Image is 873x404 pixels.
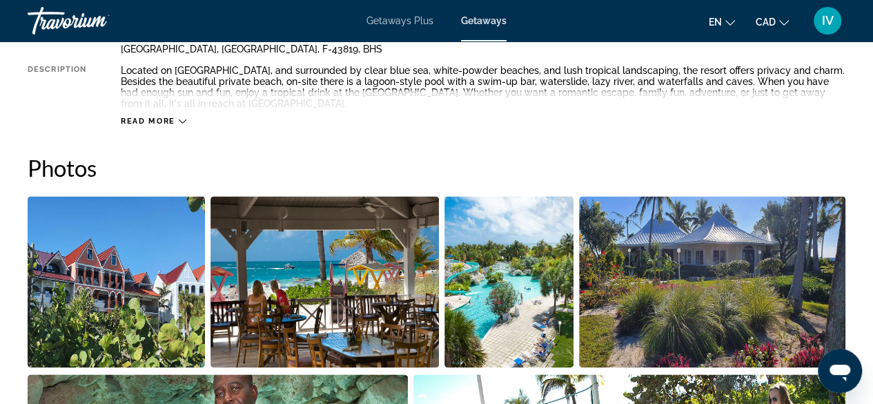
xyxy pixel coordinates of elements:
h2: Photos [28,154,845,182]
span: Read more [121,117,175,126]
span: CAD [756,17,776,28]
span: IV [822,14,834,28]
button: Read more [121,116,186,126]
a: Travorium [28,3,166,39]
div: [STREET_ADDRESS][PERSON_NAME] [GEOGRAPHIC_DATA], [GEOGRAPHIC_DATA], F-43819, BHS [121,32,845,55]
div: Address [28,32,86,55]
div: Located on [GEOGRAPHIC_DATA], and surrounded by clear blue sea, white-powder beaches, and lush tr... [121,65,845,109]
button: Open full-screen image slider [444,195,573,368]
button: Change language [709,12,735,32]
div: Description [28,65,86,109]
span: en [709,17,722,28]
button: User Menu [810,6,845,35]
button: Open full-screen image slider [210,195,440,368]
button: Open full-screen image slider [28,195,205,368]
button: Change currency [756,12,789,32]
iframe: Кнопка запуска окна обмена сообщениями [818,349,862,393]
button: Open full-screen image slider [579,195,846,368]
a: Getaways Plus [366,15,433,26]
a: Getaways [461,15,507,26]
